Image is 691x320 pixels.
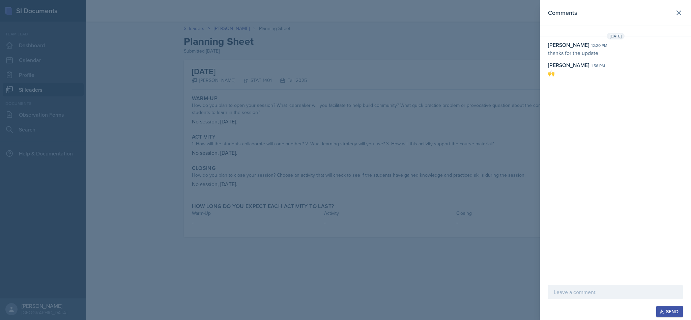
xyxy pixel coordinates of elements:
[548,49,683,57] p: thanks for the update
[661,309,679,314] div: Send
[548,8,577,18] h2: Comments
[548,41,589,49] div: [PERSON_NAME]
[548,69,683,77] p: 🙌
[607,33,625,39] span: [DATE]
[591,42,607,49] div: 12:20 pm
[548,61,589,69] div: [PERSON_NAME]
[591,63,605,69] div: 1:56 pm
[656,306,683,317] button: Send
